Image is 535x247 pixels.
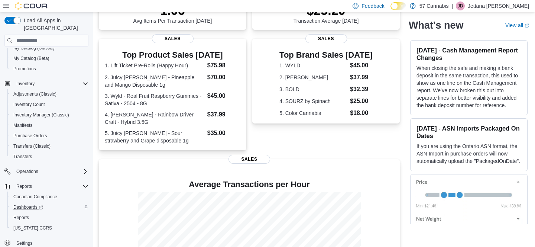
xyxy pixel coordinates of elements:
[105,51,240,60] h3: Top Product Sales [DATE]
[7,223,91,233] button: [US_STATE] CCRS
[15,2,48,10] img: Cova
[13,215,29,221] span: Reports
[7,151,91,162] button: Transfers
[10,110,72,119] a: Inventory Manager (Classic)
[361,2,384,10] span: Feedback
[207,110,240,119] dd: $37.99
[13,182,35,191] button: Reports
[10,213,88,222] span: Reports
[468,1,529,10] p: Jettana [PERSON_NAME]
[16,169,38,174] span: Operations
[279,51,373,60] h3: Top Brand Sales [DATE]
[10,131,88,140] span: Purchase Orders
[13,143,51,149] span: Transfers (Classic)
[10,90,88,99] span: Adjustments (Classic)
[13,133,47,139] span: Purchase Orders
[10,54,52,63] a: My Catalog (Beta)
[10,142,88,151] span: Transfers (Classic)
[458,1,463,10] span: JD
[279,86,347,93] dt: 3. BOLD
[13,225,52,231] span: [US_STATE] CCRS
[16,81,35,87] span: Inventory
[10,131,50,140] a: Purchase Orders
[13,167,88,176] span: Operations
[105,92,204,107] dt: 3. Wyld - Real Fruit Raspberry Gummies - Sativa - 2504 - 8G
[228,155,270,164] span: Sales
[13,122,32,128] span: Manifests
[13,112,69,118] span: Inventory Manager (Classic)
[1,78,91,89] button: Inventory
[7,141,91,151] button: Transfers (Classic)
[10,64,88,73] span: Promotions
[13,55,49,61] span: My Catalog (Beta)
[10,224,88,232] span: Washington CCRS
[10,110,88,119] span: Inventory Manager (Classic)
[10,203,46,212] a: Dashboards
[350,85,373,94] dd: $32.39
[105,180,394,189] h4: Average Transactions per Hour
[409,19,463,31] h2: What's new
[10,100,88,109] span: Inventory Count
[7,202,91,212] a: Dashboards
[10,142,53,151] a: Transfers (Classic)
[13,182,88,191] span: Reports
[207,129,240,138] dd: $35.00
[13,167,41,176] button: Operations
[7,89,91,99] button: Adjustments (Classic)
[10,192,60,201] a: Canadian Compliance
[13,194,57,200] span: Canadian Compliance
[10,152,88,161] span: Transfers
[10,64,39,73] a: Promotions
[10,152,35,161] a: Transfers
[10,90,59,99] a: Adjustments (Classic)
[525,23,529,28] svg: External link
[10,44,88,52] span: My Catalog (Classic)
[456,1,465,10] div: Jettana Darcus
[416,46,521,61] h3: [DATE] - Cash Management Report Changes
[13,45,55,51] span: My Catalog (Classic)
[105,111,204,126] dt: 4. [PERSON_NAME] - Rainbow Driver Craft - Hybrid 3.5G
[10,100,48,109] a: Inventory Count
[207,61,240,70] dd: $75.98
[105,74,204,89] dt: 2. Juicy [PERSON_NAME] - Pineapple and Mango Disposable 1g
[207,73,240,82] dd: $70.00
[10,44,58,52] a: My Catalog (Classic)
[133,3,212,24] div: Avg Items Per Transaction [DATE]
[13,79,88,88] span: Inventory
[7,120,91,131] button: Manifests
[350,61,373,70] dd: $45.00
[1,166,91,177] button: Operations
[279,74,347,81] dt: 2. [PERSON_NAME]
[350,97,373,106] dd: $25.00
[7,43,91,53] button: My Catalog (Classic)
[7,110,91,120] button: Inventory Manager (Classic)
[350,109,373,118] dd: $18.00
[13,204,43,210] span: Dashboards
[13,102,45,108] span: Inventory Count
[13,154,32,160] span: Transfers
[416,125,521,139] h3: [DATE] - ASN Imports Packaged On Dates
[416,142,521,165] p: If you are using the Ontario ASN format, the ASN Import in purchase orders will now automatically...
[1,181,91,192] button: Reports
[7,131,91,141] button: Purchase Orders
[350,73,373,82] dd: $37.99
[105,62,204,69] dt: 1. Lift Ticket Pre-Rolls (Happy Hour)
[416,64,521,109] p: When closing the safe and making a bank deposit in the same transaction, this used to show as one...
[13,91,56,97] span: Adjustments (Classic)
[419,1,449,10] p: 57 Cannabis
[10,224,55,232] a: [US_STATE] CCRS
[279,109,347,117] dt: 5. Color Cannabis
[207,92,240,100] dd: $45.00
[10,213,32,222] a: Reports
[21,17,88,32] span: Load All Apps in [GEOGRAPHIC_DATA]
[294,3,359,24] div: Transaction Average [DATE]
[451,1,453,10] p: |
[13,66,36,72] span: Promotions
[7,53,91,64] button: My Catalog (Beta)
[505,22,529,28] a: View allExternal link
[16,240,32,246] span: Settings
[279,97,347,105] dt: 4. SOURZ by Spinach
[7,99,91,110] button: Inventory Count
[279,62,347,69] dt: 1. WYLD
